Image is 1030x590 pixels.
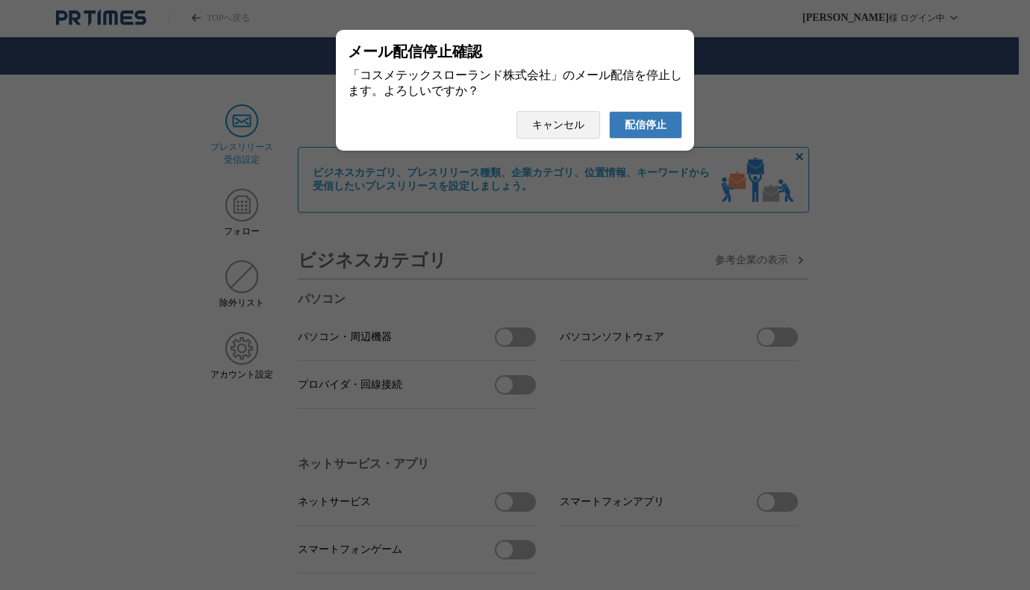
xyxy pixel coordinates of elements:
button: 配信停止 [609,111,682,139]
span: キャンセル [532,119,584,132]
button: キャンセル [516,111,600,139]
span: メール配信停止確認 [348,42,482,62]
div: 「コスメテックスローランド株式会社」のメール配信を停止します。よろしいですか？ [348,68,682,99]
span: 配信停止 [625,119,667,132]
